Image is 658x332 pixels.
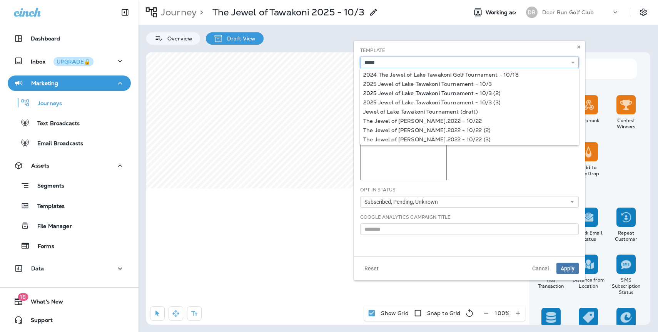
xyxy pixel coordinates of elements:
p: File Manager [30,223,72,230]
p: Dashboard [31,35,60,42]
div: SMS Subscription Status [609,277,643,295]
div: Repeat Customer [609,230,643,242]
div: DR [526,7,538,18]
button: Segments [8,177,131,194]
span: 18 [18,293,28,301]
button: File Manager [8,218,131,234]
button: Email Broadcasts [8,135,131,151]
button: Settings [636,5,650,19]
span: Reset [364,266,379,271]
div: Has Transaction [534,277,568,289]
span: Apply [561,266,574,271]
div: Jewel of Lake Tawakoni Tournament (draft) [363,109,576,115]
p: Forms [30,243,54,250]
p: Snap to Grid [427,310,461,316]
button: Cancel [528,263,553,274]
span: Support [23,317,53,326]
button: Assets [8,158,131,173]
div: Distance from Location [571,277,606,289]
p: 100 % [495,310,509,316]
button: Templates [8,198,131,214]
label: Opt In Status [360,187,396,193]
p: Deer Run Golf Club [542,9,594,15]
button: Collapse Sidebar [114,5,136,20]
div: The Jewel of [PERSON_NAME].2022 - 10/22 (2) [363,127,576,133]
p: Email Broadcasts [30,140,83,148]
div: Conditions [532,194,645,200]
div: The Jewel of [PERSON_NAME].2022 - 10/22 [363,118,576,124]
button: Marketing [8,75,131,91]
button: Apply [556,263,579,274]
div: Check Email Status [571,230,606,242]
p: Assets [31,163,49,169]
label: Template [360,47,385,54]
button: Forms [8,238,131,254]
button: Journeys [8,95,131,111]
div: Webhook [571,117,606,124]
button: UPGRADE🔒 [53,57,94,66]
p: Overview [164,35,192,42]
div: 2025 Jewel of Lake Tawakoni Tournament - 10/3 (3) [363,99,576,106]
p: > [197,7,203,18]
div: Add to DripDrop [571,164,606,177]
span: Working as: [486,9,518,16]
button: Reset [360,263,383,274]
div: 2025 Jewel of Lake Tawakoni Tournament - 10/3 [363,81,576,87]
p: Journey [158,7,197,18]
div: UPGRADE🔒 [57,59,90,64]
div: Contest Winners [609,117,643,130]
button: Dashboard [8,31,131,46]
span: Cancel [532,266,549,271]
p: Marketing [31,80,58,86]
span: Subscribed, Pending, Unknown [364,199,441,205]
label: Google Analytics Campaign Title [360,214,451,220]
button: Subscribed, Pending, Unknown [360,196,579,208]
p: Draft View [223,35,256,42]
button: InboxUPGRADE🔒 [8,53,131,69]
p: Journeys [30,100,62,107]
p: Templates [30,203,65,210]
span: What's New [23,298,63,308]
button: Data [8,261,131,276]
p: Text Broadcasts [30,120,80,127]
p: Data [31,265,44,272]
div: 2024 The Jewel of Lake Tawakoni Golf Tournament - 10/18 [363,72,576,78]
div: The Jewel of [PERSON_NAME].2022 - 10/22 (3) [363,136,576,143]
button: Support [8,312,131,328]
p: Inbox [31,57,94,65]
p: The Jewel of Tawakoni 2025 - 10/3 [212,7,364,18]
p: Show Grid [381,310,408,316]
p: Segments [30,183,64,190]
button: 18What's New [8,294,131,309]
div: 2025 Jewel of Lake Tawakoni Tournament - 10/3 (2) [363,90,576,96]
button: Text Broadcasts [8,115,131,131]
